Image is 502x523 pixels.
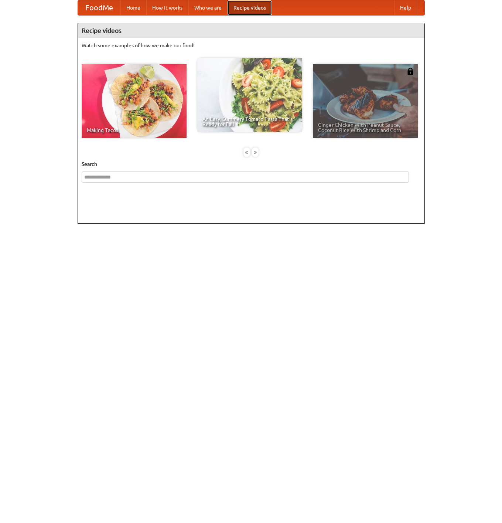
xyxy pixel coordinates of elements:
span: Making Tacos [87,128,181,133]
a: Making Tacos [82,64,187,138]
a: Recipe videos [228,0,272,15]
div: » [252,147,259,157]
a: Who we are [188,0,228,15]
a: FoodMe [78,0,120,15]
a: An Easy, Summery Tomato Pasta That's Ready for Fall [197,58,302,132]
div: « [243,147,250,157]
h4: Recipe videos [78,23,424,38]
p: Watch some examples of how we make our food! [82,42,421,49]
h5: Search [82,160,421,168]
span: An Easy, Summery Tomato Pasta That's Ready for Fall [202,116,297,127]
a: How it works [146,0,188,15]
a: Help [394,0,417,15]
img: 483408.png [407,68,414,75]
a: Home [120,0,146,15]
